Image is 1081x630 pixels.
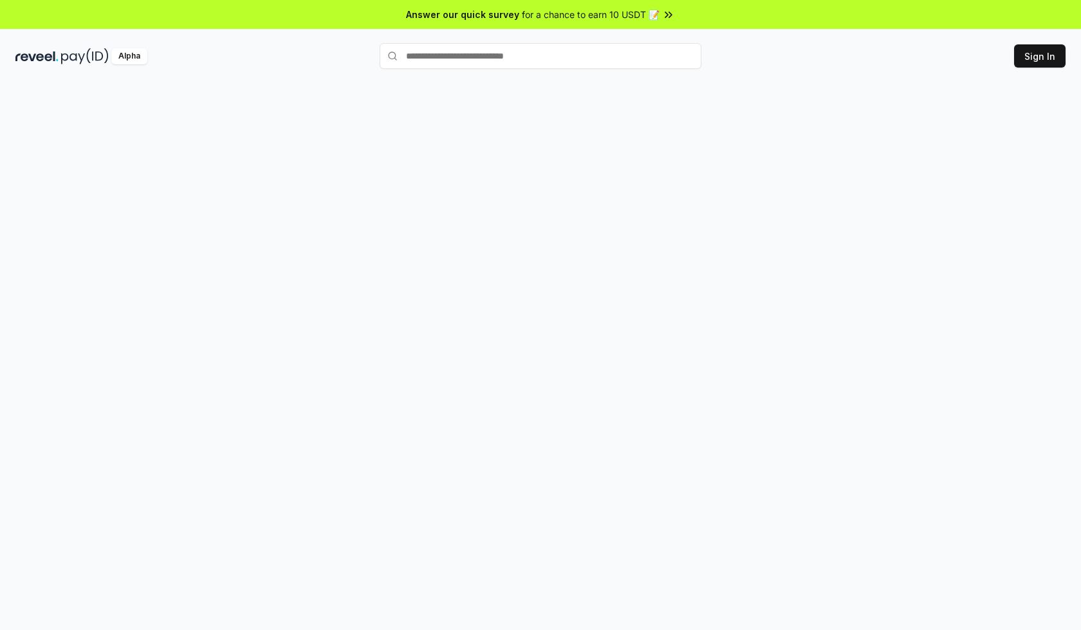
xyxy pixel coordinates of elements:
[1014,44,1066,68] button: Sign In
[522,8,660,21] span: for a chance to earn 10 USDT 📝
[15,48,59,64] img: reveel_dark
[406,8,519,21] span: Answer our quick survey
[61,48,109,64] img: pay_id
[111,48,147,64] div: Alpha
